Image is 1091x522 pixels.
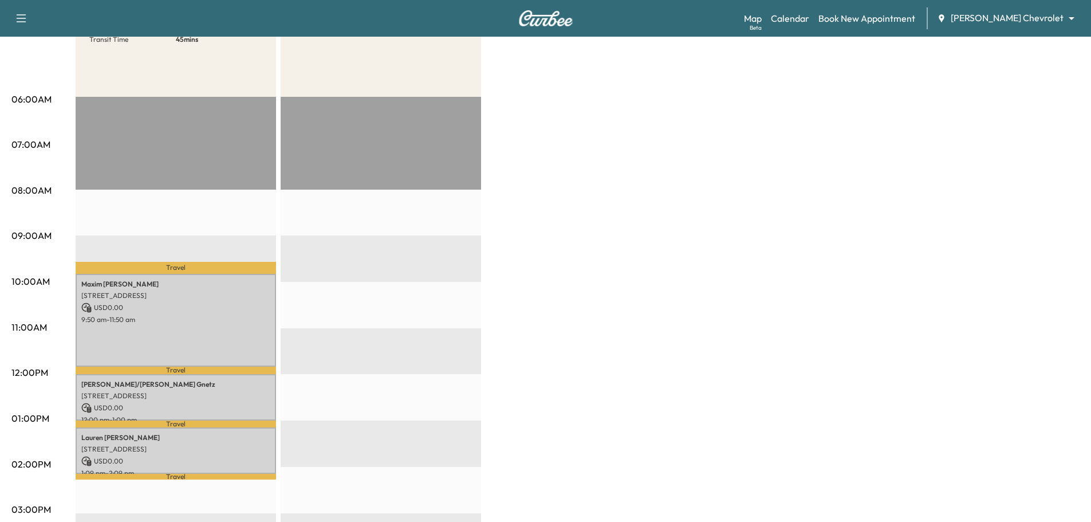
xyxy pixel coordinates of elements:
a: Calendar [771,11,809,25]
p: 06:00AM [11,92,52,106]
p: Transit Time [89,35,176,44]
p: [STREET_ADDRESS] [81,291,270,300]
div: Beta [750,23,762,32]
p: 08:00AM [11,183,52,197]
p: 09:00AM [11,229,52,242]
p: 07:00AM [11,138,50,151]
a: MapBeta [744,11,762,25]
p: 11:00AM [11,320,47,334]
p: Maxim [PERSON_NAME] [81,280,270,289]
span: [PERSON_NAME] Chevrolet [951,11,1064,25]
p: 12:00 pm - 1:00 pm [81,415,270,425]
p: [PERSON_NAME]/[PERSON_NAME] Gnetz [81,380,270,389]
p: 9:50 am - 11:50 am [81,315,270,324]
p: [STREET_ADDRESS] [81,445,270,454]
p: 02:00PM [11,457,51,471]
p: [STREET_ADDRESS] [81,391,270,401]
p: Lauren [PERSON_NAME] [81,433,270,442]
p: Travel [76,262,276,274]
p: 12:00PM [11,366,48,379]
p: Travel [76,421,276,427]
p: Travel [76,474,276,480]
p: 03:00PM [11,503,51,516]
p: USD 0.00 [81,456,270,466]
p: USD 0.00 [81,303,270,313]
img: Curbee Logo [518,10,573,26]
a: Book New Appointment [818,11,915,25]
p: 45 mins [176,35,262,44]
p: USD 0.00 [81,403,270,413]
p: 1:09 pm - 2:09 pm [81,469,270,478]
p: 10:00AM [11,274,50,288]
p: 01:00PM [11,411,49,425]
p: Travel [76,367,276,374]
